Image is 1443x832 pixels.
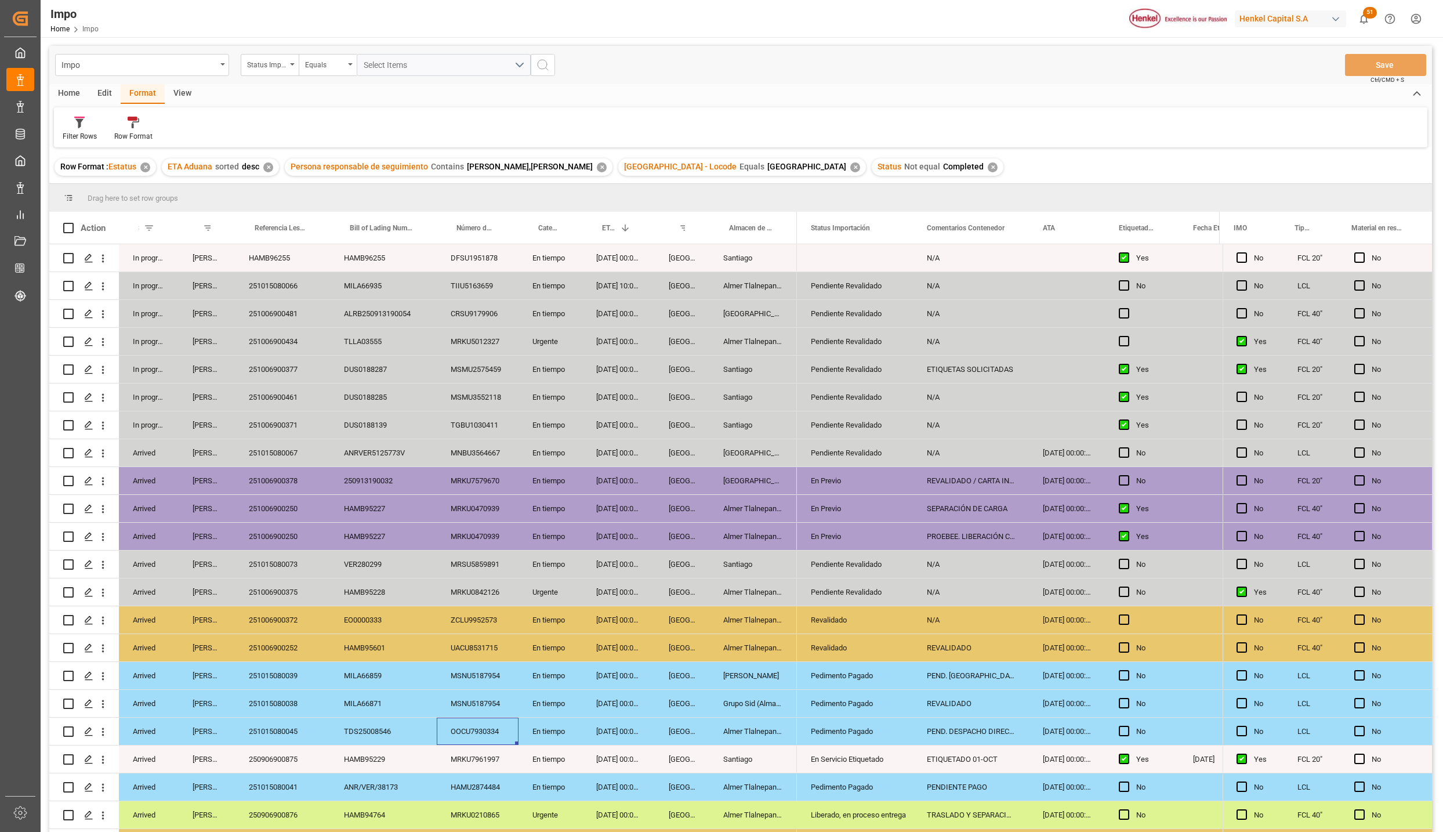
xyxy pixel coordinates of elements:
[437,801,519,829] div: MRKU0210865
[655,634,709,661] div: [GEOGRAPHIC_DATA]
[437,300,519,327] div: CRSU9179906
[437,690,519,717] div: MSNU5187954
[179,300,235,327] div: [PERSON_NAME]
[119,244,179,272] div: In progress
[49,746,797,773] div: Press SPACE to select this row.
[49,523,797,551] div: Press SPACE to select this row.
[1223,746,1432,773] div: Press SPACE to select this row.
[437,606,519,634] div: ZCLU9952573
[235,300,330,327] div: 251006900481
[235,244,330,272] div: HAMB96255
[1235,8,1351,30] button: Henkel Capital S.A
[913,300,1029,327] div: N/A
[330,634,437,661] div: HAMB95601
[1284,773,1340,801] div: LCL
[235,578,330,606] div: 251006900375
[119,439,179,466] div: Arrived
[49,356,797,384] div: Press SPACE to select this row.
[582,495,655,522] div: [DATE] 00:00:00
[330,551,437,578] div: VER280299
[655,606,709,634] div: [GEOGRAPHIC_DATA]
[1284,578,1340,606] div: FCL 40"
[582,634,655,661] div: [DATE] 00:00:00
[437,384,519,411] div: MSMU3552118
[119,467,179,494] div: Arrived
[1284,634,1340,661] div: FCL 40"
[655,384,709,411] div: [GEOGRAPHIC_DATA]
[1284,662,1340,689] div: LCL
[709,411,797,439] div: Santiago
[519,662,582,689] div: En tiempo
[913,551,1029,578] div: N/A
[1223,356,1432,384] div: Press SPACE to select this row.
[913,634,1029,661] div: REVALIDADO
[913,328,1029,355] div: N/A
[913,356,1029,383] div: ETIQUETAS SOLICITADAS
[519,467,582,494] div: En tiempo
[1029,439,1105,466] div: [DATE] 00:00:00
[913,272,1029,299] div: N/A
[582,439,655,466] div: [DATE] 00:00:00
[179,606,235,634] div: [PERSON_NAME]
[437,523,519,550] div: MRKU0470939
[179,495,235,522] div: [PERSON_NAME]
[519,272,582,299] div: En tiempo
[582,746,655,773] div: [DATE] 00:00:00
[1029,606,1105,634] div: [DATE] 00:00:00
[437,634,519,661] div: UACU8531715
[49,551,797,578] div: Press SPACE to select this row.
[49,272,797,300] div: Press SPACE to select this row.
[49,690,797,718] div: Press SPACE to select this row.
[1284,384,1340,411] div: FCL 20"
[235,662,330,689] div: 251015080039
[519,439,582,466] div: En tiempo
[1029,662,1105,689] div: [DATE] 00:00:00
[582,411,655,439] div: [DATE] 00:00:00
[519,328,582,355] div: Urgente
[119,634,179,661] div: Arrived
[235,356,330,383] div: 251006900377
[913,746,1029,773] div: ETIQUETADO 01-OCT
[49,634,797,662] div: Press SPACE to select this row.
[179,662,235,689] div: [PERSON_NAME]
[330,411,437,439] div: DUS0188139
[709,467,797,494] div: [GEOGRAPHIC_DATA]
[330,773,437,801] div: ANR/VER/38173
[49,328,797,356] div: Press SPACE to select this row.
[582,244,655,272] div: [DATE] 00:00:00
[437,495,519,522] div: MRKU0470939
[1284,356,1340,383] div: FCL 20"
[1223,328,1432,356] div: Press SPACE to select this row.
[1363,7,1377,19] span: 51
[49,662,797,690] div: Press SPACE to select this row.
[437,244,519,272] div: DFSU1951878
[1223,551,1432,578] div: Press SPACE to select this row.
[913,718,1029,745] div: PEND. DESPACHO DIRECTA
[582,578,655,606] div: [DATE] 00:00:00
[1284,411,1340,439] div: FCL 20"
[179,801,235,829] div: [PERSON_NAME]
[1223,523,1432,551] div: Press SPACE to select this row.
[235,439,330,466] div: 251015080067
[235,467,330,494] div: 251006900378
[330,606,437,634] div: EO0000333
[235,801,330,829] div: 250906900876
[119,718,179,745] div: Arrived
[299,54,357,76] button: open menu
[241,54,299,76] button: open menu
[119,411,179,439] div: In progress
[1223,634,1432,662] div: Press SPACE to select this row.
[655,551,709,578] div: [GEOGRAPHIC_DATA]
[330,801,437,829] div: HAMB94764
[519,718,582,745] div: En tiempo
[519,606,582,634] div: En tiempo
[1223,773,1432,801] div: Press SPACE to select this row.
[330,662,437,689] div: MILA66859
[1235,10,1346,27] div: Henkel Capital S.A
[709,606,797,634] div: Almer Tlalnepantla
[709,439,797,466] div: [GEOGRAPHIC_DATA]
[655,523,709,550] div: [GEOGRAPHIC_DATA]
[1029,467,1105,494] div: [DATE] 00:00:00
[582,356,655,383] div: [DATE] 00:00:00
[235,606,330,634] div: 251006900372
